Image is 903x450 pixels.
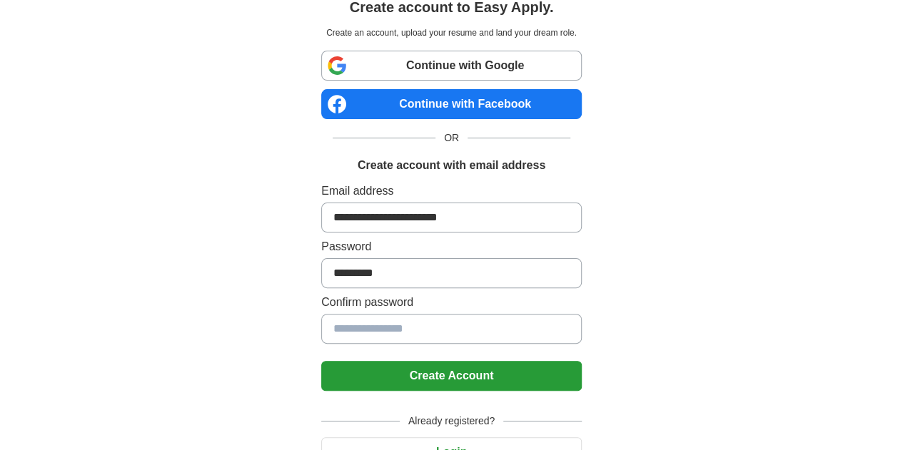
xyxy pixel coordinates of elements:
[321,294,582,311] label: Confirm password
[321,183,582,200] label: Email address
[321,238,582,255] label: Password
[321,361,582,391] button: Create Account
[358,157,545,174] h1: Create account with email address
[321,89,582,119] a: Continue with Facebook
[321,51,582,81] a: Continue with Google
[435,131,468,145] span: OR
[400,414,503,429] span: Already registered?
[324,26,579,39] p: Create an account, upload your resume and land your dream role.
